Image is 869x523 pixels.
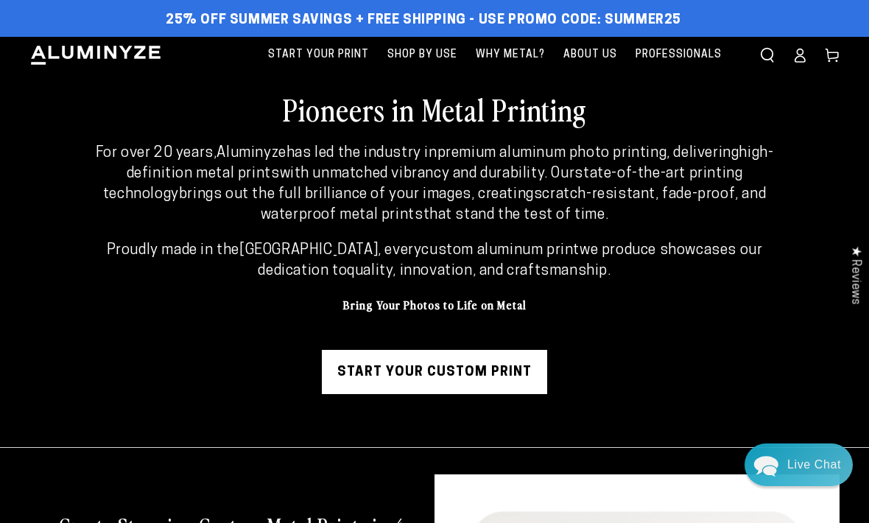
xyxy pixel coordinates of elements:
[239,243,378,258] strong: [GEOGRAPHIC_DATA]
[347,264,608,278] strong: quality, innovation, and craftsmanship
[91,143,779,225] p: For over 20 years, has led the industry in , delivering with unmatched vibrancy and durability. O...
[268,46,369,64] span: Start Your Print
[261,37,376,73] a: Start Your Print
[91,240,779,281] p: Proudly made in the , every we produce showcases our dedication to .
[322,350,547,394] a: Start Your Custom Print
[745,443,853,486] div: Chat widget toggle
[841,234,869,316] div: Click to open Judge.me floating reviews tab
[563,46,617,64] span: About Us
[343,296,527,312] strong: Bring Your Photos to Life on Metal
[166,13,681,29] span: 25% off Summer Savings + Free Shipping - Use Promo Code: SUMMER25
[751,39,784,71] summary: Search our site
[29,44,162,66] img: Aluminyze
[468,37,552,73] a: Why Metal?
[628,37,729,73] a: Professionals
[421,243,580,258] strong: custom aluminum print
[387,46,457,64] span: Shop By Use
[380,37,465,73] a: Shop By Use
[636,46,722,64] span: Professionals
[787,443,841,486] div: Contact Us Directly
[29,90,840,128] h2: Pioneers in Metal Printing
[437,146,667,161] strong: premium aluminum photo printing
[476,46,545,64] span: Why Metal?
[217,146,286,161] strong: Aluminyze
[556,37,625,73] a: About Us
